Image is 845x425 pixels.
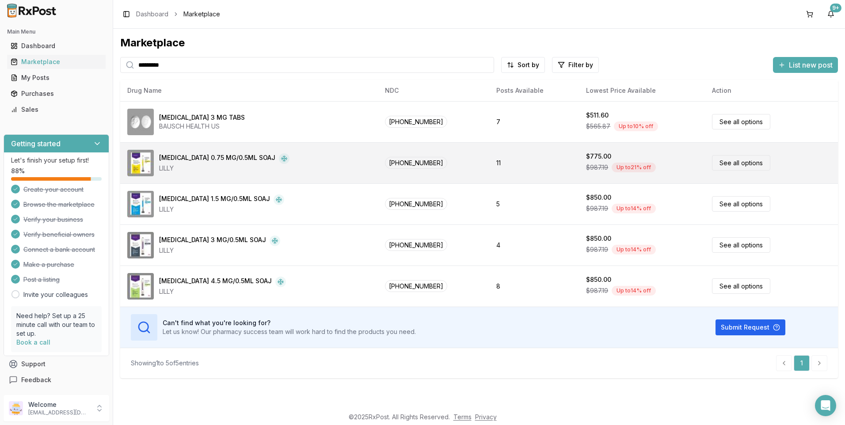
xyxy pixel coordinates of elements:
[16,338,50,346] a: Book a call
[501,57,545,73] button: Sort by
[489,183,579,224] td: 5
[11,89,102,98] div: Purchases
[612,245,656,254] div: Up to 14 % off
[11,105,102,114] div: Sales
[23,185,84,194] span: Create your account
[552,57,599,73] button: Filter by
[705,80,838,101] th: Action
[28,409,90,416] p: [EMAIL_ADDRESS][DOMAIN_NAME]
[518,61,539,69] span: Sort by
[712,114,770,129] a: See all options
[7,86,106,102] a: Purchases
[815,395,836,416] div: Open Intercom Messenger
[11,138,61,149] h3: Getting started
[586,204,608,213] span: $987.19
[475,413,497,421] a: Privacy
[159,153,275,164] div: [MEDICAL_DATA] 0.75 MG/0.5ML SOAJ
[163,319,416,327] h3: Can't find what you're looking for?
[712,237,770,253] a: See all options
[16,311,96,338] p: Need help? Set up a 25 minute call with our team to set up.
[120,36,838,50] div: Marketplace
[378,80,490,101] th: NDC
[385,239,447,251] span: [PHONE_NUMBER]
[23,245,95,254] span: Connect a bank account
[612,286,656,296] div: Up to 14 % off
[489,142,579,183] td: 11
[385,157,447,169] span: [PHONE_NUMBER]
[586,286,608,295] span: $987.19
[23,200,95,209] span: Browse the marketplace
[773,57,838,73] button: List new post
[127,273,154,300] img: Trulicity 4.5 MG/0.5ML SOAJ
[586,275,611,284] div: $850.00
[489,266,579,307] td: 8
[11,57,102,66] div: Marketplace
[127,150,154,176] img: Trulicity 0.75 MG/0.5ML SOAJ
[4,4,60,18] img: RxPost Logo
[385,198,447,210] span: [PHONE_NUMBER]
[4,87,109,101] button: Purchases
[586,163,608,172] span: $987.19
[830,4,841,12] div: 9+
[183,10,220,19] span: Marketplace
[453,413,472,421] a: Terms
[159,122,245,131] div: BAUSCH HEALTH US
[127,191,154,217] img: Trulicity 1.5 MG/0.5ML SOAJ
[159,246,280,255] div: LILLY
[612,163,656,172] div: Up to 21 % off
[23,260,74,269] span: Make a purchase
[773,61,838,70] a: List new post
[385,280,447,292] span: [PHONE_NUMBER]
[23,230,95,239] span: Verify beneficial owners
[159,287,286,296] div: LILLY
[136,10,220,19] nav: breadcrumb
[776,355,827,371] nav: pagination
[11,42,102,50] div: Dashboard
[712,196,770,212] a: See all options
[4,39,109,53] button: Dashboard
[23,215,83,224] span: Verify your business
[7,28,106,35] h2: Main Menu
[23,275,60,284] span: Post a listing
[489,80,579,101] th: Posts Available
[159,277,272,287] div: [MEDICAL_DATA] 4.5 MG/0.5ML SOAJ
[385,116,447,128] span: [PHONE_NUMBER]
[7,54,106,70] a: Marketplace
[586,193,611,202] div: $850.00
[11,167,25,175] span: 88 %
[159,194,270,205] div: [MEDICAL_DATA] 1.5 MG/0.5ML SOAJ
[568,61,593,69] span: Filter by
[159,235,266,246] div: [MEDICAL_DATA] 3 MG/0.5ML SOAJ
[163,327,416,336] p: Let us know! Our pharmacy success team will work hard to find the products you need.
[716,319,785,335] button: Submit Request
[120,80,378,101] th: Drug Name
[712,155,770,171] a: See all options
[586,152,611,161] div: $775.00
[7,102,106,118] a: Sales
[4,372,109,388] button: Feedback
[159,164,289,173] div: LILLY
[28,400,90,409] p: Welcome
[579,80,705,101] th: Lowest Price Available
[9,401,23,415] img: User avatar
[789,60,833,70] span: List new post
[586,111,609,120] div: $511.60
[824,7,838,21] button: 9+
[489,224,579,266] td: 4
[11,156,102,165] p: Let's finish your setup first!
[614,121,658,131] div: Up to 10 % off
[11,73,102,82] div: My Posts
[7,70,106,86] a: My Posts
[712,278,770,294] a: See all options
[131,359,199,368] div: Showing 1 to 5 of 5 entries
[794,355,810,371] a: 1
[159,113,245,122] div: [MEDICAL_DATA] 3 MG TABS
[4,71,109,85] button: My Posts
[612,204,656,213] div: Up to 14 % off
[127,109,154,135] img: Trulance 3 MG TABS
[586,234,611,243] div: $850.00
[586,245,608,254] span: $987.19
[159,205,284,214] div: LILLY
[23,290,88,299] a: Invite your colleagues
[4,356,109,372] button: Support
